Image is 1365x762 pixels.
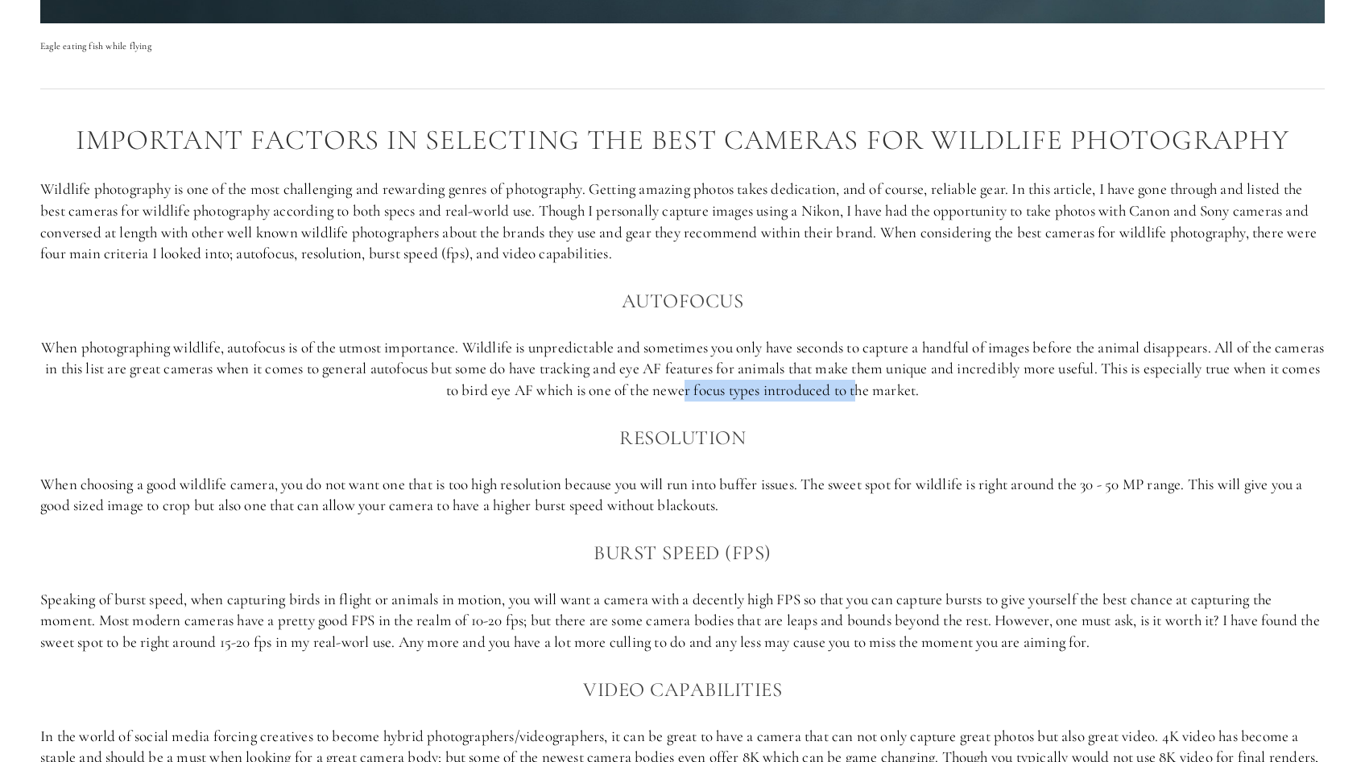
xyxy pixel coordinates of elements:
h3: Video capabilities [40,673,1325,706]
p: When photographing wildlife, autofocus is of the utmost importance. Wildlife is unpredictable and... [40,337,1325,402]
p: When choosing a good wildlife camera, you do not want one that is too high resolution because you... [40,474,1325,517]
p: Speaking of burst speed, when capturing birds in flight or animals in motion, you will want a cam... [40,589,1325,653]
h3: Autofocus [40,285,1325,317]
p: Wildlife photography is one of the most challenging and rewarding genres of photography. Getting ... [40,179,1325,264]
p: Eagle eating fish while flying [40,38,1325,54]
h2: Important factors in selecting the best cameras for Wildlife photography [40,125,1325,156]
h3: Burst Speed (FPS) [40,537,1325,569]
h3: Resolution [40,422,1325,454]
